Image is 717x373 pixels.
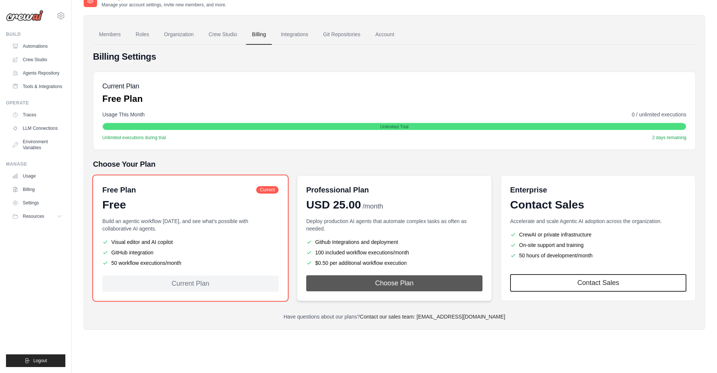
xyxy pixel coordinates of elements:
a: Crew Studio [203,25,243,45]
li: $0.50 per additional workflow execution [306,259,482,267]
p: Have questions about our plans? [93,313,696,320]
a: Contact our sales team: [EMAIL_ADDRESS][DOMAIN_NAME] [360,314,505,320]
div: Operate [6,100,65,106]
li: 50 workflow executions/month [102,259,279,267]
span: Resources [23,213,44,219]
h5: Choose Your Plan [93,159,696,169]
a: Settings [9,197,65,209]
h6: Free Plan [102,185,136,195]
li: GitHub integration [102,249,279,256]
span: Unlimited Trial [380,124,409,130]
li: Visual editor and AI copilot [102,238,279,246]
a: Usage [9,170,65,182]
span: 0 / unlimited executions [632,111,686,118]
a: Automations [9,40,65,52]
a: Integrations [275,25,314,45]
h5: Current Plan [102,81,143,91]
span: Current [256,186,279,194]
p: Build an agentic workflow [DATE], and see what's possible with collaborative AI agents. [102,217,279,232]
span: Usage This Month [102,111,145,118]
span: /month [363,201,383,211]
a: Organization [158,25,199,45]
span: Logout [33,358,47,364]
a: Environment Variables [9,136,65,154]
a: Agents Repository [9,67,65,79]
a: Roles [130,25,155,45]
a: LLM Connections [9,122,65,134]
li: 50 hours of development/month [510,252,686,259]
div: Manage [6,161,65,167]
a: Crew Studio [9,54,65,66]
div: Contact Sales [510,198,686,211]
li: Github Integrations and deployment [306,238,482,246]
span: Unlimited executions during trial [102,135,166,141]
li: CrewAI or private infrastructure [510,231,686,238]
a: Git Repositories [317,25,366,45]
span: 2 days remaining [652,135,686,141]
a: Billing [9,184,65,195]
img: Logo [6,10,43,21]
p: Deploy production AI agents that automate complex tasks as often as needed. [306,217,482,232]
li: 100 included workflow executions/month [306,249,482,256]
a: Traces [9,109,65,121]
p: Accelerate and scale Agentic AI adoption across the organization. [510,217,686,225]
a: Members [93,25,127,45]
div: Build [6,31,65,37]
a: Contact Sales [510,274,686,292]
button: Resources [9,210,65,222]
div: Current Plan [102,276,279,292]
button: Choose Plan [306,275,482,291]
a: Account [369,25,400,45]
div: Free [102,198,279,211]
h6: Enterprise [510,185,686,195]
a: Tools & Integrations [9,81,65,93]
p: Manage your account settings, invite new members, and more. [102,2,226,8]
a: Billing [246,25,272,45]
button: Logout [6,354,65,367]
h4: Billing Settings [93,51,696,63]
h6: Professional Plan [306,185,369,195]
p: Free Plan [102,93,143,105]
span: USD 25.00 [306,198,361,211]
li: On-site support and training [510,241,686,249]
